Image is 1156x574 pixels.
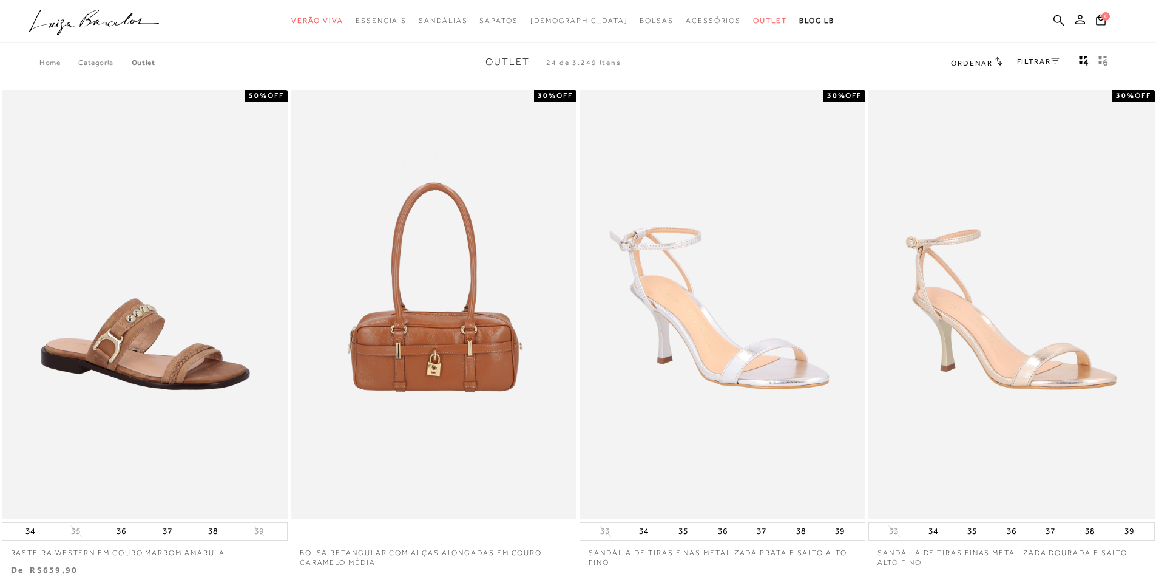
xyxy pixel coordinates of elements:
[1095,55,1112,70] button: gridText6Desc
[530,10,628,32] a: noSubCategoriesText
[204,523,221,540] button: 38
[1092,13,1109,30] button: 0
[479,10,518,32] a: noSubCategoriesText
[3,92,286,518] img: RASTEIRA WESTERN EM COURO MARROM AMARULA
[546,58,621,67] span: 24 de 3.249 itens
[925,523,942,540] button: 34
[799,16,834,25] span: BLOG LB
[714,523,731,540] button: 36
[753,523,770,540] button: 37
[1081,523,1098,540] button: 38
[479,16,518,25] span: Sapatos
[538,91,556,100] strong: 30%
[640,16,674,25] span: Bolsas
[251,525,268,537] button: 39
[793,523,810,540] button: 38
[485,56,530,67] span: Outlet
[1042,523,1059,540] button: 37
[640,10,674,32] a: noSubCategoriesText
[951,59,992,67] span: Ordenar
[113,523,130,540] button: 36
[22,523,39,540] button: 34
[753,10,787,32] a: noSubCategoriesText
[291,10,343,32] a: noSubCategoriesText
[291,541,576,569] a: BOLSA RETANGULAR COM ALÇAS ALONGADAS EM COURO CARAMELO MÉDIA
[1135,91,1151,100] span: OFF
[964,523,981,540] button: 35
[268,91,284,100] span: OFF
[870,92,1153,518] a: SANDÁLIA DE TIRAS FINAS METALIZADA DOURADA E SALTO ALTO FINO SANDÁLIA DE TIRAS FINAS METALIZADA D...
[556,91,573,100] span: OFF
[292,92,575,518] a: BOLSA RETANGULAR COM ALÇAS ALONGADAS EM COURO CARAMELO MÉDIA BOLSA RETANGULAR COM ALÇAS ALONGADAS...
[885,525,902,537] button: 33
[132,58,155,67] a: Outlet
[597,525,613,537] button: 33
[356,10,407,32] a: noSubCategoriesText
[870,92,1153,518] img: SANDÁLIA DE TIRAS FINAS METALIZADA DOURADA E SALTO ALTO FINO
[291,16,343,25] span: Verão Viva
[868,541,1154,569] a: SANDÁLIA DE TIRAS FINAS METALIZADA DOURADA E SALTO ALTO FINO
[831,523,848,540] button: 39
[1003,523,1020,540] button: 36
[39,58,78,67] a: Home
[292,92,575,518] img: BOLSA RETANGULAR COM ALÇAS ALONGADAS EM COURO CARAMELO MÉDIA
[356,16,407,25] span: Essenciais
[635,523,652,540] button: 34
[845,91,862,100] span: OFF
[419,16,467,25] span: Sandálias
[530,16,628,25] span: [DEMOGRAPHIC_DATA]
[753,16,787,25] span: Outlet
[2,541,288,558] a: RASTEIRA WESTERN EM COURO MARROM AMARULA
[580,541,865,569] a: SANDÁLIA DE TIRAS FINAS METALIZADA PRATA E SALTO ALTO FINO
[1075,55,1092,70] button: Mostrar 4 produtos por linha
[686,16,741,25] span: Acessórios
[675,523,692,540] button: 35
[67,525,84,537] button: 35
[827,91,846,100] strong: 30%
[1116,91,1135,100] strong: 30%
[419,10,467,32] a: noSubCategoriesText
[3,92,286,518] a: RASTEIRA WESTERN EM COURO MARROM AMARULA RASTEIRA WESTERN EM COURO MARROM AMARULA
[1121,523,1138,540] button: 39
[78,58,131,67] a: Categoria
[159,523,176,540] button: 37
[1101,12,1110,21] span: 0
[1017,57,1060,66] a: FILTRAR
[799,10,834,32] a: BLOG LB
[249,91,268,100] strong: 50%
[686,10,741,32] a: noSubCategoriesText
[581,92,864,518] img: SANDÁLIA DE TIRAS FINAS METALIZADA PRATA E SALTO ALTO FINO
[581,92,864,518] a: SANDÁLIA DE TIRAS FINAS METALIZADA PRATA E SALTO ALTO FINO SANDÁLIA DE TIRAS FINAS METALIZADA PRA...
